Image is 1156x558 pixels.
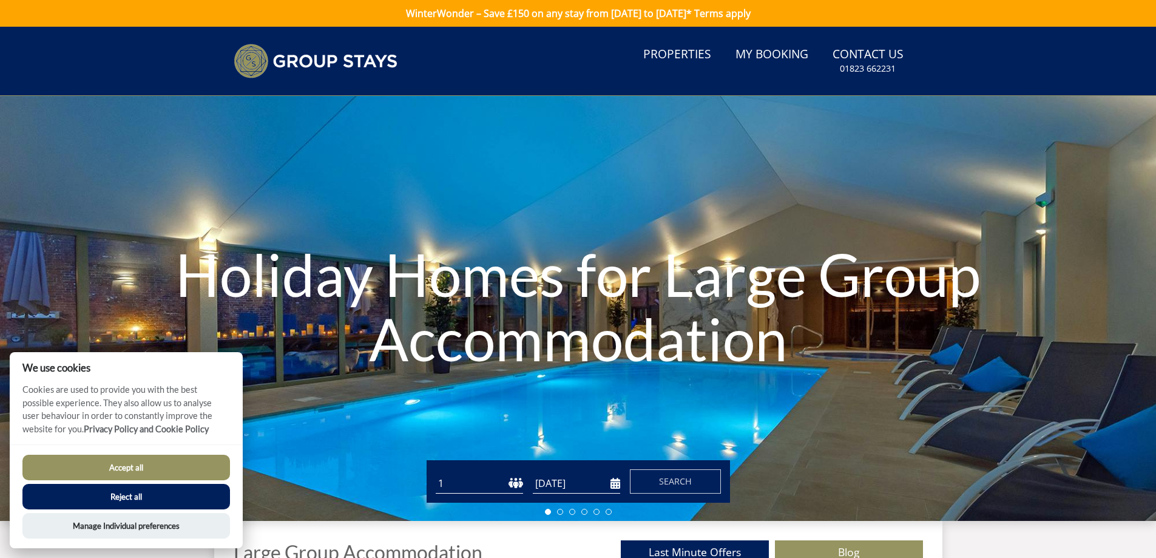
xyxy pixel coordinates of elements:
[174,218,983,395] h1: Holiday Homes for Large Group Accommodation
[828,41,908,81] a: Contact Us01823 662231
[840,63,896,75] small: 01823 662231
[22,513,230,539] button: Manage Individual preferences
[22,455,230,480] button: Accept all
[731,41,813,69] a: My Booking
[659,475,692,487] span: Search
[630,469,721,494] button: Search
[638,41,716,69] a: Properties
[10,362,243,373] h2: We use cookies
[533,474,620,494] input: Arrival Date
[22,484,230,509] button: Reject all
[10,383,243,444] p: Cookies are used to provide you with the best possible experience. They also allow us to analyse ...
[84,424,209,434] a: Privacy Policy and Cookie Policy
[234,44,397,78] img: Group Stays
